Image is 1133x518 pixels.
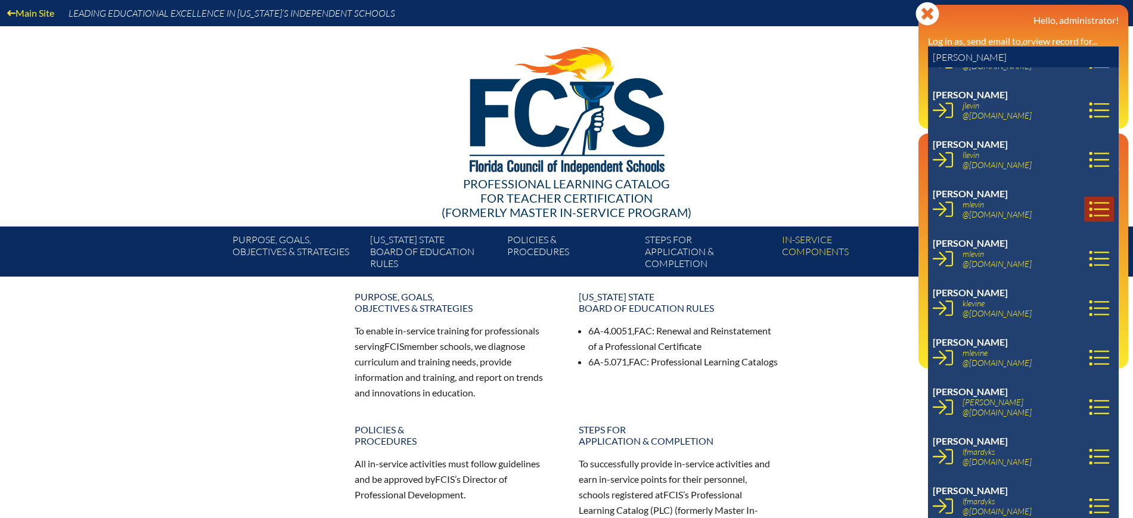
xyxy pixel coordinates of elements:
span: [PERSON_NAME] [933,435,1008,446]
span: for Teacher Certification [480,191,653,205]
a: mlevin@[DOMAIN_NAME] [958,246,1036,271]
span: [PERSON_NAME] [933,89,1008,100]
span: PLC [653,504,670,516]
svg: Close [915,2,939,26]
span: [PERSON_NAME] [933,287,1008,298]
a: Steps forapplication & completion [640,231,777,277]
a: jlevin@[DOMAIN_NAME] [958,98,1036,123]
span: [PERSON_NAME] [933,138,1008,150]
a: [US_STATE] StateBoard of Education rules [572,286,786,318]
a: Policies &Procedures [347,419,562,451]
span: [PERSON_NAME] [933,237,1008,249]
img: FCISlogo221.eps [443,26,690,189]
span: FCIS [663,489,683,500]
a: PLC Coordinator [US_STATE] Council of Independent Schools since [DATE] [923,249,1112,287]
i: or [1023,35,1031,46]
span: [PERSON_NAME] [933,386,1008,397]
span: FAC [629,356,647,367]
span: [PERSON_NAME] [933,188,1008,199]
div: Professional Learning Catalog (formerly Master In-service Program) [224,176,910,219]
a: Purpose, goals,objectives & strategies [228,231,365,277]
li: 6A-5.071, : Professional Learning Catalogs [588,354,779,370]
a: Director of Professional Development [US_STATE] Council of Independent Schools since [DATE] [923,292,1112,331]
a: Purpose, goals,objectives & strategies [347,286,562,318]
span: [PERSON_NAME] [933,336,1008,348]
a: User infoReports [923,96,975,112]
a: Policies &Procedures [502,231,640,277]
a: lfmardyks@[DOMAIN_NAME] [958,444,1036,469]
p: All in-service activities must follow guidelines and be approved by ’s Director of Professional D... [355,456,555,503]
li: 6A-4.0051, : Renewal and Reinstatement of a Professional Certificate [588,323,779,354]
a: Main Site [2,5,59,21]
a: [PERSON_NAME]@[DOMAIN_NAME] [958,395,1036,420]
label: Log in as, send email to, view record for... [928,35,1097,46]
a: mlevin@[DOMAIN_NAME] [958,197,1036,222]
a: llevin@[DOMAIN_NAME] [958,147,1036,172]
span: [PERSON_NAME] [933,485,1008,496]
a: [US_STATE] StateBoard of Education rules [365,231,502,277]
a: klevine@[DOMAIN_NAME] [958,296,1036,321]
span: FCIS [435,473,455,485]
a: Email passwordEmail &password [923,184,973,223]
a: mlevine@[DOMAIN_NAME] [958,345,1036,370]
span: FAC [634,325,652,336]
span: FCIS [384,340,404,352]
h3: Hello, administrator! [928,14,1119,26]
svg: Log out [1109,349,1119,358]
p: To enable in-service training for professionals serving member schools, we diagnose curriculum an... [355,323,555,400]
a: In-servicecomponents [777,231,914,277]
a: User infoEE Control Panel [923,75,1014,91]
a: Steps forapplication & completion [572,419,786,451]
